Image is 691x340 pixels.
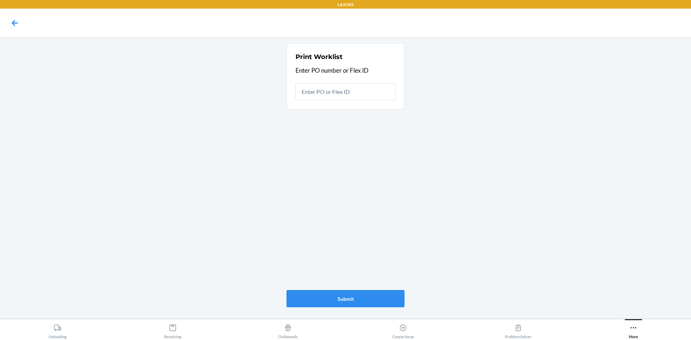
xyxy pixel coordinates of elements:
p: LAX1RS [338,1,353,8]
div: More [629,321,638,339]
input: Enter PO or Flex ID [295,83,396,100]
button: Submit [286,290,405,307]
div: Problem Solver [505,321,532,339]
h2: Print Worklist [295,52,343,62]
button: Problem Solver [461,319,576,339]
button: Create Issue [345,319,461,339]
p: Enter PO number or Flex ID [295,66,396,75]
button: Receiving [115,319,230,339]
div: Outbounds [278,321,298,339]
div: Unloading [49,321,67,339]
button: Outbounds [230,319,345,339]
div: Create Issue [392,321,414,339]
button: More [576,319,691,339]
div: Receiving [164,321,181,339]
